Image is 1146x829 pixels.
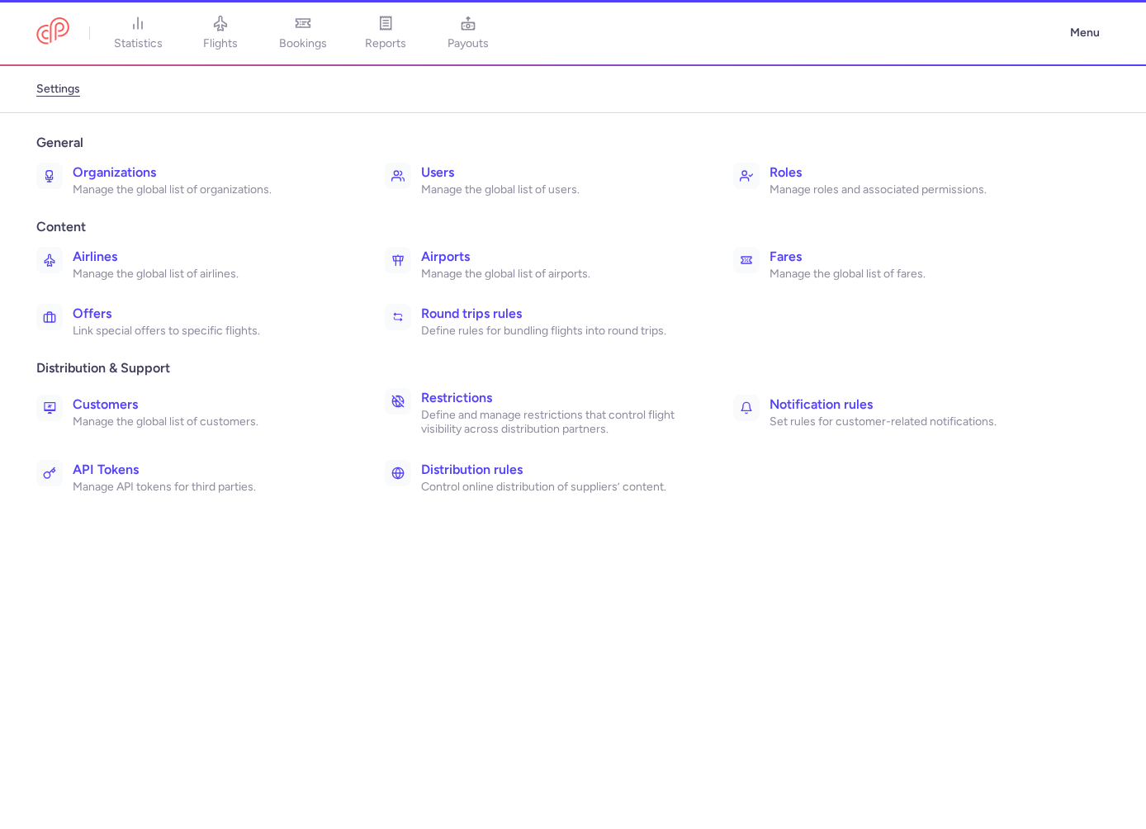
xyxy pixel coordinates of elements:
h3: Offers [73,304,348,324]
h3: Notification rules [770,395,1045,414]
p: Manage roles and associated permissions. [770,182,1045,197]
a: OffersLink special offers to specific flights. [30,297,368,345]
p: Manage API tokens for third parties. [73,480,348,495]
a: API TokensManage API tokens for third parties. [30,453,368,501]
a: AirlinesManage the global list of airlines. [30,240,368,288]
span: Content [36,217,1110,237]
span: flights [203,36,238,51]
p: Manage the global list of users. [421,182,697,197]
a: flights [179,15,262,51]
h3: Airports [421,247,697,267]
span: Distribution & Support [36,358,1110,378]
span: payouts [448,36,489,51]
p: Manage the global list of organizations. [73,182,348,197]
span: reports [365,36,406,51]
p: Define rules for bundling flights into round trips. [421,324,697,339]
h3: Users [421,163,697,182]
span: bookings [279,36,327,51]
a: payouts [427,15,509,51]
span: General [36,133,1110,153]
h3: API Tokens [73,460,348,480]
h3: Distribution rules [421,460,697,480]
h3: Roles [770,163,1045,182]
a: FaresManage the global list of fares. [727,240,1065,288]
a: RolesManage roles and associated permissions. [727,156,1065,204]
a: UsersManage the global list of users. [378,156,717,204]
h3: Round trips rules [421,304,697,324]
h3: Customers [73,395,348,414]
p: Link special offers to specific flights. [73,324,348,339]
a: RestrictionsDefine and manage restrictions that control flight visibility across distribution par... [378,381,717,443]
a: CustomersManage the global list of customers. [30,388,368,436]
a: CitizenPlane red outlined logo [36,17,69,48]
a: settings [36,76,80,102]
p: Manage the global list of airlines. [73,267,348,282]
a: Round trips rulesDefine rules for bundling flights into round trips. [378,297,717,345]
a: Distribution rulesControl online distribution of suppliers’ content. [378,453,717,501]
h3: Fares [770,247,1045,267]
h3: Restrictions [421,388,697,408]
a: bookings [262,15,344,51]
p: Manage the global list of airports. [421,267,697,282]
span: statistics [114,36,163,51]
p: Manage the global list of customers. [73,414,348,429]
a: AirportsManage the global list of airports. [378,240,717,288]
h3: Organizations [73,163,348,182]
a: Notification rulesSet rules for customer-related notifications. [727,388,1065,436]
p: Set rules for customer-related notifications. [770,414,1045,429]
a: OrganizationsManage the global list of organizations. [30,156,368,204]
h3: Airlines [73,247,348,267]
p: Manage the global list of fares. [770,267,1045,282]
button: Menu [1060,17,1110,49]
a: reports [344,15,427,51]
a: statistics [97,15,179,51]
p: Define and manage restrictions that control flight visibility across distribution partners. [421,408,697,437]
p: Control online distribution of suppliers’ content. [421,480,697,495]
